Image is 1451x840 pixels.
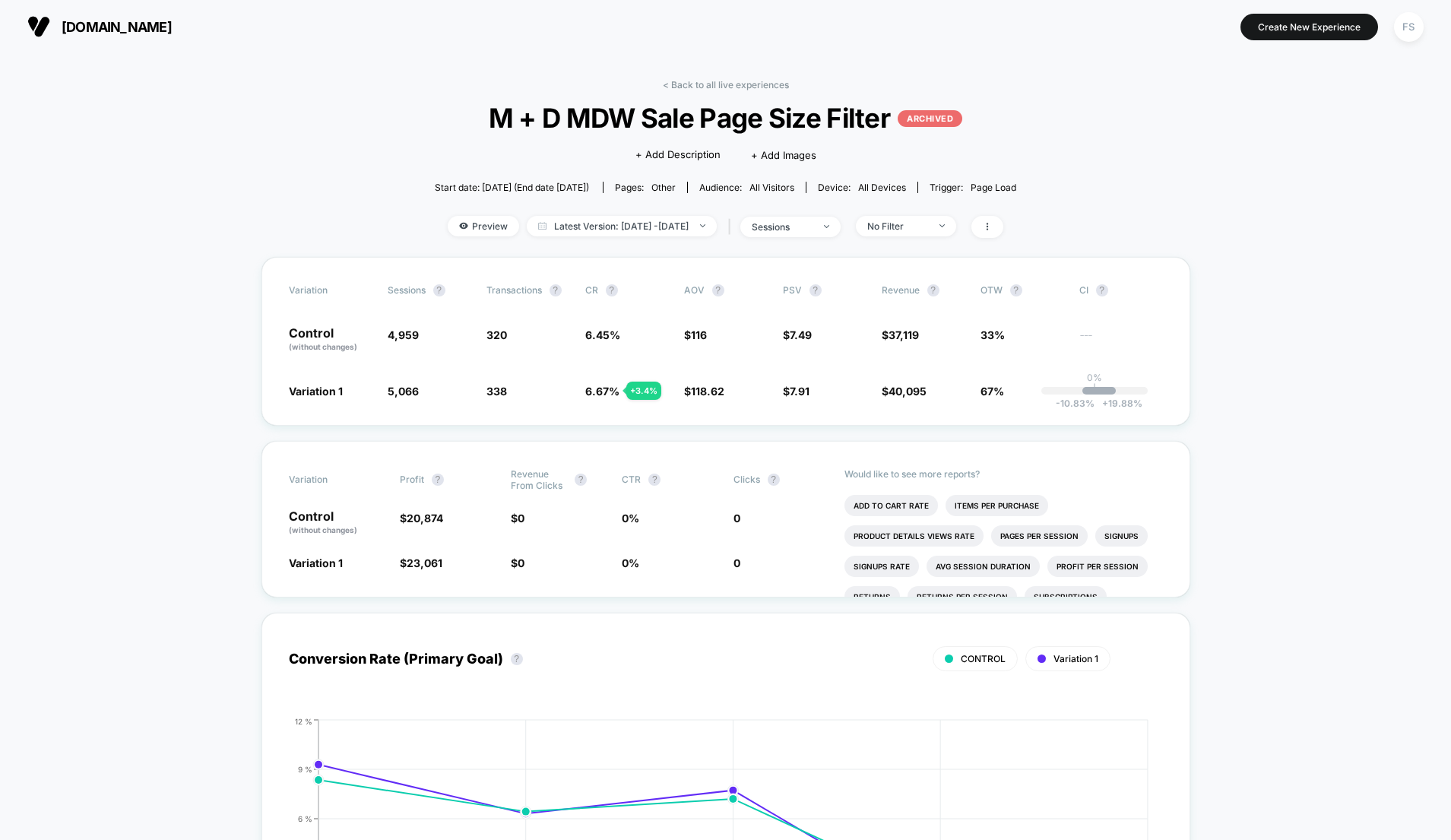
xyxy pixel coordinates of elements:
span: $ [684,385,724,398]
div: + 3.4 % [626,382,661,400]
span: 37,119 [889,328,919,341]
li: Profit Per Session [1047,556,1148,577]
span: Transactions [486,284,542,296]
tspan: 12 % [295,717,312,726]
button: [DOMAIN_NAME] [23,14,176,39]
span: 6.67 % [585,385,619,398]
span: Variation 1 [1053,653,1098,664]
span: 40,095 [889,385,927,398]
span: Preview [448,216,519,236]
span: CI [1079,284,1163,296]
span: CR [585,284,598,296]
img: end [700,224,705,227]
span: 0 [733,556,740,569]
div: No Filter [867,220,928,232]
span: 0 % [622,556,639,569]
span: Revenue [882,284,920,296]
span: $ [400,556,442,569]
span: Start date: [DATE] (End date [DATE]) [435,182,589,193]
li: Items Per Purchase [946,495,1048,516]
span: 5,066 [388,385,419,398]
span: 0 [518,512,524,525]
div: Audience: [699,182,794,193]
span: All Visitors [749,182,794,193]
span: PSV [783,284,802,296]
button: ? [809,284,822,296]
span: other [651,182,676,193]
span: 118.62 [691,385,724,398]
img: calendar [538,222,547,230]
span: Variation [289,468,372,491]
tspan: 9 % [298,764,312,773]
span: [DOMAIN_NAME] [62,19,172,35]
span: CONTROL [961,653,1006,664]
span: 6.45 % [585,328,620,341]
span: $ [783,385,809,398]
span: $ [882,328,919,341]
li: Signups [1095,525,1148,547]
div: sessions [752,221,813,233]
span: M + D MDW Sale Page Size Filter [464,102,987,134]
img: Visually logo [27,15,50,38]
img: end [824,225,829,228]
span: -10.83 % [1056,398,1095,409]
span: Device: [806,182,917,193]
span: 19.88 % [1095,398,1142,409]
span: (without changes) [289,342,357,351]
p: 0% [1087,372,1102,383]
span: (without changes) [289,525,357,534]
span: --- [1079,331,1163,353]
span: $ [511,512,524,525]
span: all devices [858,182,906,193]
button: ? [432,474,444,486]
span: 23,061 [407,556,442,569]
li: Avg Session Duration [927,556,1040,577]
li: Product Details Views Rate [844,525,984,547]
button: ? [648,474,661,486]
p: | [1093,383,1096,395]
span: 0 % [622,512,639,525]
span: AOV [684,284,705,296]
span: $ [511,556,524,569]
p: Control [289,510,385,536]
span: 116 [691,328,707,341]
button: FS [1389,11,1428,43]
span: OTW [981,284,1064,296]
span: 20,874 [407,512,443,525]
span: Variation 1 [289,556,343,569]
li: Returns Per Session [908,586,1017,607]
span: Sessions [388,284,426,296]
p: Would like to see more reports? [844,468,1163,480]
span: CTR [622,474,641,485]
p: ARCHIVED [898,110,962,127]
span: Revenue From Clicks [511,468,567,491]
li: Add To Cart Rate [844,495,938,516]
span: $ [882,385,927,398]
span: 7.49 [790,328,812,341]
button: ? [927,284,939,296]
span: Page Load [971,182,1016,193]
button: ? [768,474,780,486]
span: 0 [518,556,524,569]
div: Pages: [615,182,676,193]
a: < Back to all live experiences [663,79,789,90]
button: ? [606,284,618,296]
span: 320 [486,328,507,341]
tspan: 6 % [298,813,312,823]
div: Trigger: [930,182,1016,193]
button: ? [433,284,445,296]
span: $ [400,512,443,525]
button: ? [1010,284,1022,296]
span: 67% [981,385,1004,398]
p: Control [289,327,372,353]
span: + Add Description [635,147,721,163]
span: 338 [486,385,507,398]
button: ? [1096,284,1108,296]
span: Profit [400,474,424,485]
span: Variation [289,284,372,296]
span: 7.91 [790,385,809,398]
div: FS [1394,12,1424,42]
li: Returns [844,586,900,607]
img: end [939,224,945,227]
span: Clicks [733,474,760,485]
